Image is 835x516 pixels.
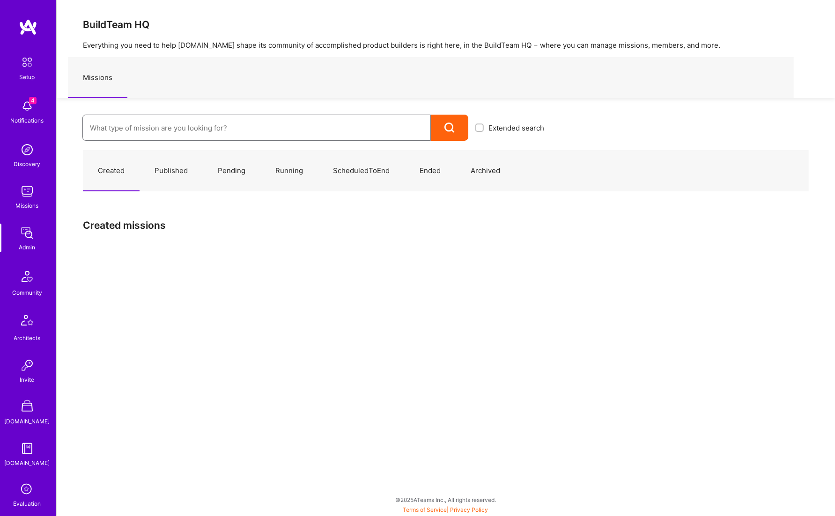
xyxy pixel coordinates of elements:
div: Setup [20,72,35,82]
i: icon SelectionTeam [18,481,36,499]
img: A Store [18,398,37,416]
img: admin teamwork [18,224,37,242]
p: Everything you need to help [DOMAIN_NAME] shape its community of accomplished product builders is... [83,40,809,50]
i: icon Search [444,123,455,133]
a: Published [140,151,203,191]
a: Privacy Policy [451,506,488,513]
div: Notifications [11,116,44,125]
span: Extended search [488,123,544,133]
div: Community [12,288,42,298]
img: Invite [18,356,37,375]
h3: Created missions [83,219,809,231]
img: discovery [18,140,37,159]
a: Running [260,151,318,191]
div: Architects [14,333,41,343]
img: Community [16,265,38,288]
a: Pending [203,151,260,191]
div: © 2025 ATeams Inc., All rights reserved. [56,488,835,511]
div: Admin [19,242,36,252]
img: guide book [18,439,37,458]
h3: BuildTeam HQ [83,19,809,30]
span: | [403,506,488,513]
div: [DOMAIN_NAME] [5,416,50,426]
span: 4 [29,97,37,104]
img: setup [17,52,37,72]
a: Missions [68,58,127,98]
input: What type of mission are you looking for? [90,116,423,140]
a: Terms of Service [403,506,447,513]
img: bell [18,97,37,116]
img: Architects [16,311,38,333]
a: ScheduledToEnd [318,151,405,191]
a: Ended [405,151,456,191]
div: Missions [16,201,39,211]
div: Invite [20,375,35,385]
a: Archived [456,151,515,191]
div: Evaluation [14,499,41,509]
div: Discovery [14,159,41,169]
img: teamwork [18,182,37,201]
a: Created [83,151,140,191]
div: [DOMAIN_NAME] [5,458,50,468]
img: logo [19,19,37,36]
